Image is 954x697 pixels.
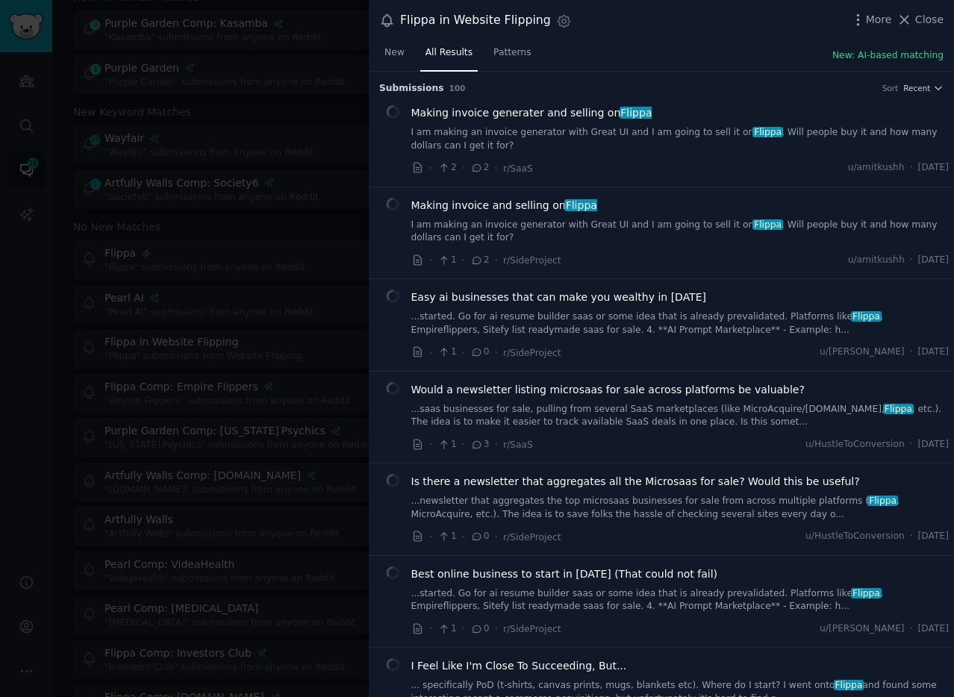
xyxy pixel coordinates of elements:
[805,438,905,451] span: u/HustleToConversion
[429,160,432,176] span: ·
[918,530,949,543] span: [DATE]
[883,404,913,414] span: Flippa
[848,161,905,175] span: u/amitkushh
[462,529,465,545] span: ·
[449,84,466,93] span: 100
[420,41,478,72] a: All Results
[848,254,905,267] span: u/amitkushh
[411,105,652,121] span: Making invoice generater and selling on
[462,160,465,176] span: ·
[411,658,627,674] a: I Feel Like I'm Close To Succeeding, But...
[866,12,892,28] span: More
[411,566,718,582] a: Best online business to start in [DATE] (That could not fail)
[470,438,489,451] span: 3
[470,346,489,359] span: 0
[437,254,456,267] span: 1
[470,622,489,636] span: 0
[411,474,860,490] a: Is there a newsletter that aggregates all the Microsaas for sale? Would this be useful?
[910,161,913,175] span: ·
[903,83,930,93] span: Recent
[503,163,533,174] span: r/SaaS
[462,437,465,452] span: ·
[564,199,599,211] span: Flippa
[429,529,432,545] span: ·
[411,382,805,398] a: Would a newsletter listing microsaas for sale across platforms be valuable?
[462,345,465,360] span: ·
[488,41,536,72] a: Patterns
[495,160,498,176] span: ·
[805,530,905,543] span: u/HustleToConversion
[411,198,597,213] span: Making invoice and selling on
[850,12,892,28] button: More
[429,437,432,452] span: ·
[429,621,432,637] span: ·
[503,348,561,358] span: r/SideProject
[918,438,949,451] span: [DATE]
[379,82,444,96] span: Submission s
[384,46,405,60] span: New
[503,532,561,543] span: r/SideProject
[752,127,782,137] span: Flippa
[437,438,456,451] span: 1
[437,346,456,359] span: 1
[400,11,551,30] div: Flippa in Website Flipping
[411,105,652,121] a: Making invoice generater and selling onFlippa
[411,495,950,521] a: ...newsletter that aggregates the top microsaas businesses for sale from across multiple platform...
[462,621,465,637] span: ·
[620,107,654,119] span: Flippa
[495,529,498,545] span: ·
[437,530,456,543] span: 1
[411,290,706,305] a: Easy ai businesses that can make you wealthy in [DATE]
[411,587,950,613] a: ...started. Go for ai resume builder saas or some idea that is already prevalidated. Platforms li...
[752,219,782,230] span: Flippa
[429,252,432,268] span: ·
[910,622,913,636] span: ·
[470,254,489,267] span: 2
[411,403,950,429] a: ...saas businesses for sale, pulling from several SaaS marketplaces (like MicroAcquire/[DOMAIN_NA...
[834,680,864,690] span: Flippa
[820,622,905,636] span: u/[PERSON_NAME]
[437,622,456,636] span: 1
[495,345,498,360] span: ·
[495,621,498,637] span: ·
[411,219,950,245] a: I am making an invoice generator with Great UI and I am going to sell it onFlippa. Will people bu...
[379,41,410,72] a: New
[897,12,944,28] button: Close
[918,161,949,175] span: [DATE]
[882,83,899,93] div: Sort
[851,588,881,598] span: Flippa
[503,440,533,450] span: r/SaaS
[503,624,561,634] span: r/SideProject
[867,496,897,506] span: Flippa
[411,198,597,213] a: Making invoice and selling onFlippa
[910,438,913,451] span: ·
[411,126,950,152] a: I am making an invoice generator with Great UI and I am going to sell it onFlippa. Will people bu...
[820,346,905,359] span: u/[PERSON_NAME]
[495,252,498,268] span: ·
[918,622,949,636] span: [DATE]
[903,83,944,93] button: Recent
[429,345,432,360] span: ·
[918,346,949,359] span: [DATE]
[918,254,949,267] span: [DATE]
[503,255,561,266] span: r/SideProject
[832,49,944,63] button: New: AI-based matching
[437,161,456,175] span: 2
[425,46,473,60] span: All Results
[910,346,913,359] span: ·
[495,437,498,452] span: ·
[493,46,531,60] span: Patterns
[915,12,944,28] span: Close
[910,530,913,543] span: ·
[470,161,489,175] span: 2
[411,310,950,337] a: ...started. Go for ai resume builder saas or some idea that is already prevalidated. Platforms li...
[470,530,489,543] span: 0
[851,311,881,322] span: Flippa
[462,252,465,268] span: ·
[910,254,913,267] span: ·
